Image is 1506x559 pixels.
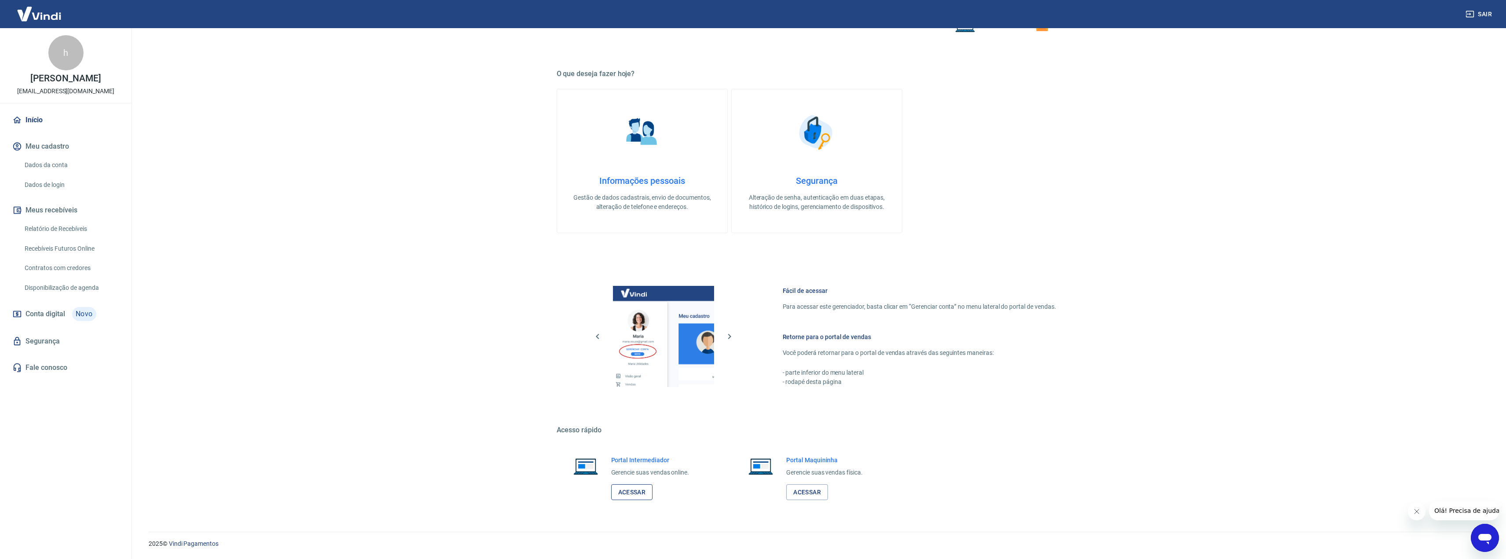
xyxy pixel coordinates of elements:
[611,468,689,477] p: Gerencie suas vendas online.
[48,35,84,70] div: h
[1408,503,1426,520] iframe: Fechar mensagem
[11,303,121,325] a: Conta digitalNovo
[786,484,828,501] a: Acessar
[11,0,68,27] img: Vindi
[783,348,1056,358] p: Você poderá retornar para o portal de vendas através das seguintes maneiras:
[5,6,74,13] span: Olá! Precisa de ajuda?
[795,110,839,154] img: Segurança
[611,484,653,501] a: Acessar
[746,193,888,212] p: Alteração de senha, autenticação em duas etapas, histórico de logins, gerenciamento de dispositivos.
[11,358,121,377] a: Fale conosco
[21,240,121,258] a: Recebíveis Futuros Online
[620,110,664,154] img: Informações pessoais
[21,220,121,238] a: Relatório de Recebíveis
[1471,524,1499,552] iframe: Botão para abrir a janela de mensagens
[746,175,888,186] h4: Segurança
[1464,6,1495,22] button: Sair
[11,137,121,156] button: Meu cadastro
[571,193,713,212] p: Gestão de dados cadastrais, envio de documentos, alteração de telefone e endereços.
[17,87,114,96] p: [EMAIL_ADDRESS][DOMAIN_NAME]
[21,279,121,297] a: Disponibilização de agenda
[613,286,714,387] img: Imagem da dashboard mostrando o botão de gerenciar conta na sidebar no lado esquerdo
[783,332,1056,341] h6: Retorne para o portal de vendas
[571,175,713,186] h4: Informações pessoais
[11,110,121,130] a: Início
[731,89,902,233] a: SegurançaSegurançaAlteração de senha, autenticação em duas etapas, histórico de logins, gerenciam...
[26,308,65,320] span: Conta digital
[567,456,604,477] img: Imagem de um notebook aberto
[169,540,219,547] a: Vindi Pagamentos
[72,307,96,321] span: Novo
[783,377,1056,387] p: - rodapé desta página
[783,368,1056,377] p: - parte inferior do menu lateral
[11,332,121,351] a: Segurança
[149,539,1485,548] p: 2025 ©
[21,176,121,194] a: Dados de login
[783,302,1056,311] p: Para acessar este gerenciador, basta clicar em “Gerenciar conta” no menu lateral do portal de ven...
[557,426,1077,435] h5: Acesso rápido
[557,89,728,233] a: Informações pessoaisInformações pessoaisGestão de dados cadastrais, envio de documentos, alteraçã...
[557,69,1077,78] h5: O que deseja fazer hoje?
[783,286,1056,295] h6: Fácil de acessar
[786,468,863,477] p: Gerencie suas vendas física.
[611,456,689,464] h6: Portal Intermediador
[30,74,101,83] p: [PERSON_NAME]
[742,456,779,477] img: Imagem de um notebook aberto
[21,156,121,174] a: Dados da conta
[21,259,121,277] a: Contratos com credores
[786,456,863,464] h6: Portal Maquininha
[11,201,121,220] button: Meus recebíveis
[1429,501,1499,520] iframe: Mensagem da empresa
